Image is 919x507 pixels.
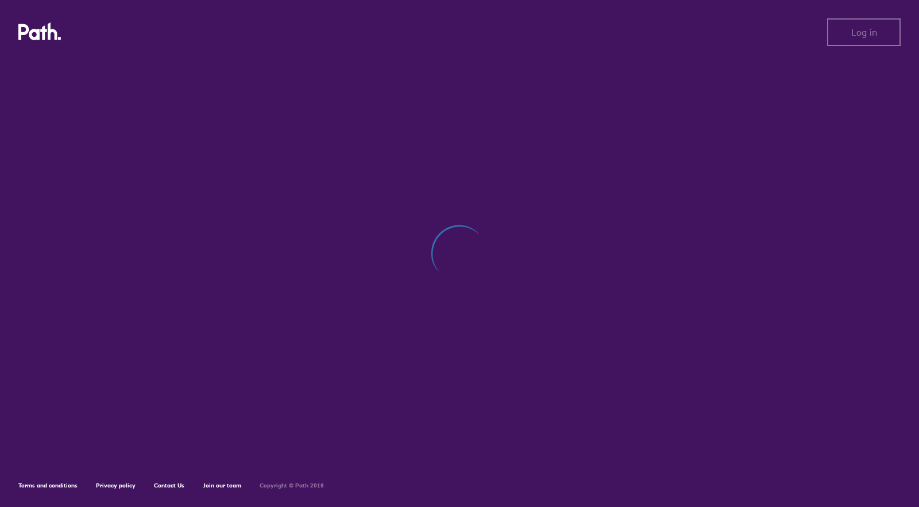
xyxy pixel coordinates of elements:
[96,482,136,489] a: Privacy policy
[154,482,184,489] a: Contact Us
[851,27,877,37] span: Log in
[18,482,78,489] a: Terms and conditions
[260,482,324,489] h6: Copyright © Path 2018
[203,482,241,489] a: Join our team
[827,18,901,46] button: Log in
